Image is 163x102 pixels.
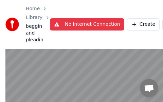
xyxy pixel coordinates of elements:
nav: breadcrumb [26,5,50,43]
img: youka [5,18,19,31]
button: Create [127,18,160,30]
a: Open chat [140,79,158,97]
span: beggin and pleadin [26,23,50,43]
a: Home [26,5,40,12]
button: No Internet Connection [50,18,124,30]
a: Library [26,14,42,21]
